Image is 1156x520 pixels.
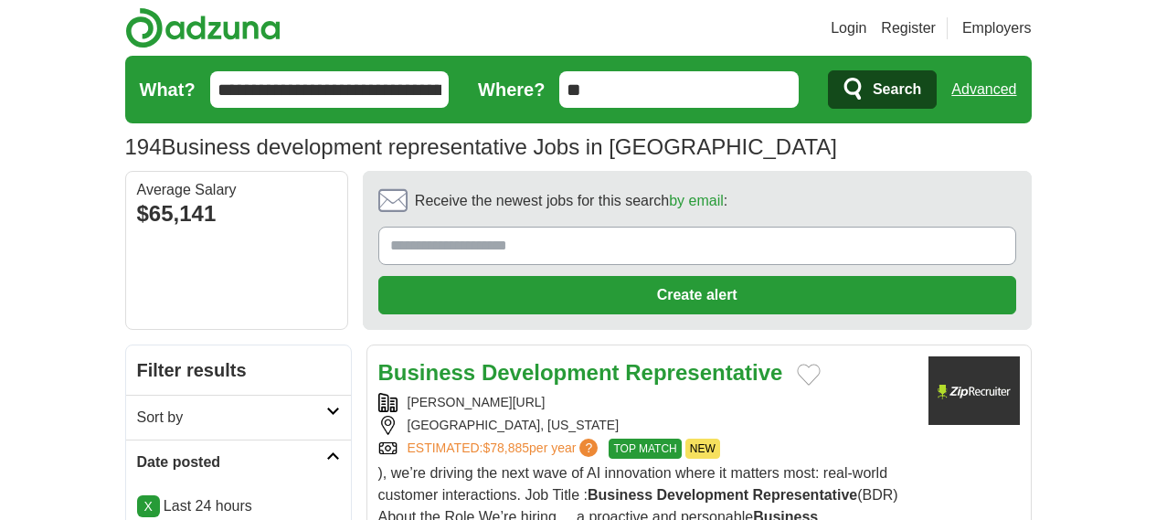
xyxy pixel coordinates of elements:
span: Search [873,71,921,108]
a: Login [831,17,866,39]
a: Register [881,17,936,39]
strong: Business [378,360,476,385]
div: [PERSON_NAME][URL] [378,393,914,412]
a: by email [669,193,724,208]
a: Sort by [126,395,351,440]
span: $78,885 [483,440,529,455]
a: Business Development Representative [378,360,783,385]
label: Where? [478,76,545,103]
strong: Representative [752,487,857,503]
a: ESTIMATED:$78,885per year? [408,439,602,459]
a: X [137,495,160,517]
img: Company logo [928,356,1020,425]
button: Create alert [378,276,1016,314]
a: Date posted [126,440,351,484]
div: $65,141 [137,197,336,230]
span: NEW [685,439,720,459]
div: [GEOGRAPHIC_DATA], [US_STATE] [378,416,914,435]
strong: Development [657,487,748,503]
a: Advanced [951,71,1016,108]
strong: Development [482,360,620,385]
h2: Filter results [126,345,351,395]
span: ? [579,439,598,457]
h2: Sort by [137,407,326,429]
p: Last 24 hours [137,495,340,517]
a: Employers [962,17,1032,39]
span: TOP MATCH [609,439,681,459]
strong: Business [588,487,652,503]
span: 194 [125,131,162,164]
h1: Business development representative Jobs in [GEOGRAPHIC_DATA] [125,134,837,159]
strong: Representative [625,360,782,385]
img: Adzuna logo [125,7,281,48]
label: What? [140,76,196,103]
button: Search [828,70,937,109]
button: Add to favorite jobs [797,364,821,386]
h2: Date posted [137,451,326,473]
span: Receive the newest jobs for this search : [415,190,727,212]
div: Average Salary [137,183,336,197]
